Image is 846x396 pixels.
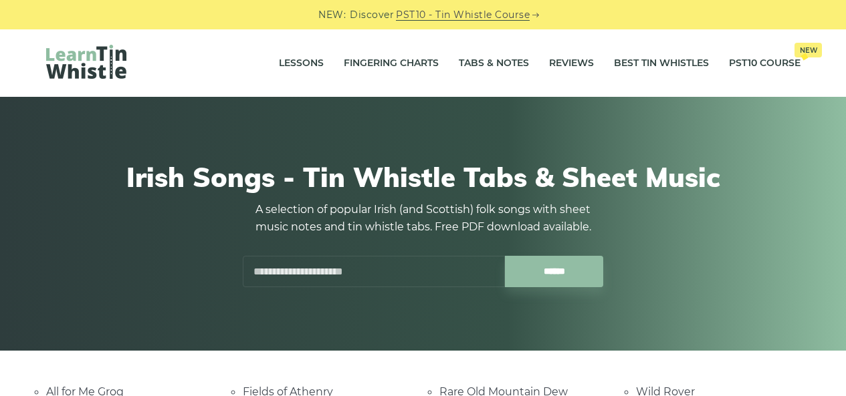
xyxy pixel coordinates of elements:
a: Reviews [549,47,594,80]
h1: Irish Songs - Tin Whistle Tabs & Sheet Music [46,161,801,193]
a: PST10 CourseNew [729,47,801,80]
a: Lessons [279,47,324,80]
a: Tabs & Notes [459,47,529,80]
p: A selection of popular Irish (and Scottish) folk songs with sheet music notes and tin whistle tab... [243,201,604,236]
a: Fingering Charts [344,47,439,80]
img: LearnTinWhistle.com [46,45,126,79]
a: Best Tin Whistles [614,47,709,80]
span: New [795,43,822,57]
